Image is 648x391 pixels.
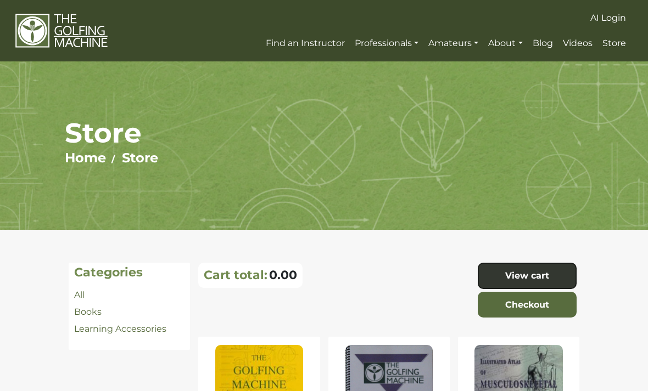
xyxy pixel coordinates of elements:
a: Checkout [478,292,577,318]
span: Blog [533,38,553,48]
h4: Categories [74,265,185,280]
a: Store [122,150,158,166]
span: Store [602,38,626,48]
a: About [485,33,525,53]
a: AI Login [588,8,629,28]
a: Store [600,33,629,53]
span: 0.00 [269,268,297,282]
img: The Golfing Machine [15,13,108,49]
p: Cart total: [204,268,267,282]
a: Amateurs [426,33,481,53]
span: AI Login [590,13,626,23]
a: Blog [530,33,556,53]
span: Find an Instructor [266,38,345,48]
h1: Store [65,116,584,150]
a: Videos [560,33,595,53]
a: All [74,290,85,300]
a: Learning Accessories [74,324,166,334]
a: Books [74,307,102,317]
span: Videos [563,38,593,48]
a: Professionals [352,33,421,53]
a: View cart [478,263,577,289]
a: Find an Instructor [263,33,348,53]
a: Home [65,150,106,166]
